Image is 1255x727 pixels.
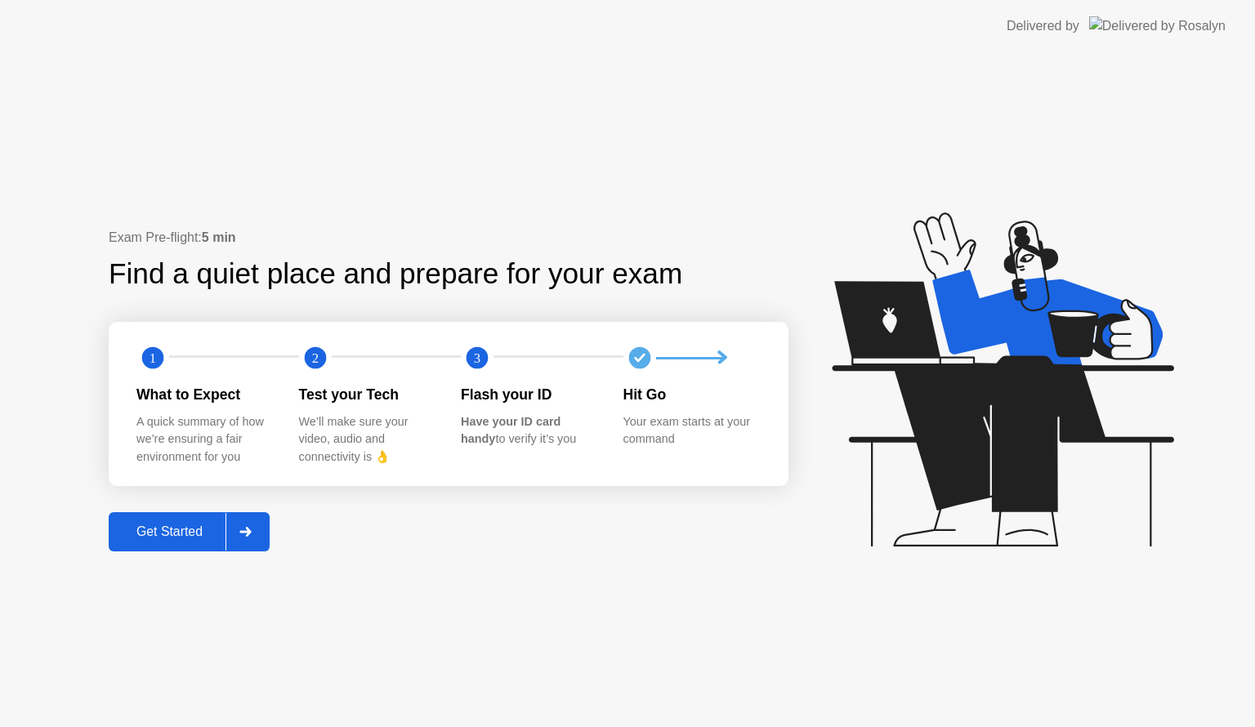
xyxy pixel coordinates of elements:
div: Delivered by [1007,16,1079,36]
div: Test your Tech [299,384,435,405]
img: Delivered by Rosalyn [1089,16,1226,35]
div: Your exam starts at your command [623,413,760,448]
text: 2 [311,350,318,366]
b: Have your ID card handy [461,415,561,446]
b: 5 min [202,230,236,244]
text: 1 [150,350,156,366]
div: A quick summary of how we’re ensuring a fair environment for you [136,413,273,466]
button: Get Started [109,512,270,551]
div: Get Started [114,524,226,539]
div: Exam Pre-flight: [109,228,788,248]
div: to verify it’s you [461,413,597,448]
div: Find a quiet place and prepare for your exam [109,252,685,296]
div: Hit Go [623,384,760,405]
div: What to Expect [136,384,273,405]
div: We’ll make sure your video, audio and connectivity is 👌 [299,413,435,466]
text: 3 [474,350,480,366]
div: Flash your ID [461,384,597,405]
